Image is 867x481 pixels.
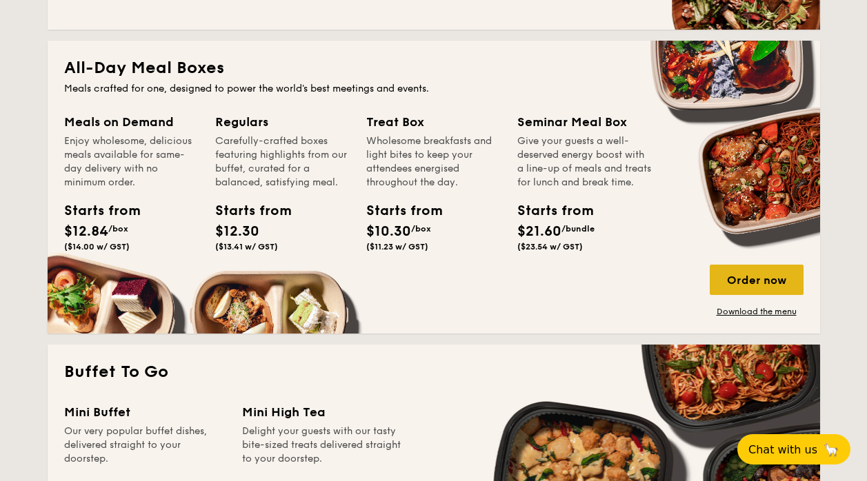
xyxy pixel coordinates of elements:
span: ($13.41 w/ GST) [215,242,278,252]
button: Chat with us🦙 [737,434,850,464]
div: Starts from [215,201,277,221]
span: $21.60 [517,223,561,240]
span: $12.30 [215,223,259,240]
span: /box [411,224,431,234]
div: Starts from [366,201,428,221]
span: ($23.54 w/ GST) [517,242,583,252]
span: /bundle [561,224,595,234]
div: Enjoy wholesome, delicious meals available for same-day delivery with no minimum order. [64,134,199,190]
div: Order now [710,265,804,295]
div: Wholesome breakfasts and light bites to keep your attendees energised throughout the day. [366,134,501,190]
div: Carefully-crafted boxes featuring highlights from our buffet, curated for a balanced, satisfying ... [215,134,350,190]
h2: All-Day Meal Boxes [64,57,804,79]
a: Download the menu [710,306,804,317]
span: ($14.00 w/ GST) [64,242,130,252]
h2: Buffet To Go [64,361,804,383]
div: Mini Buffet [64,402,226,422]
span: $12.84 [64,223,108,240]
div: Delight your guests with our tasty bite-sized treats delivered straight to your doorstep. [242,424,403,466]
div: Starts from [64,201,126,221]
div: Meals crafted for one, designed to power the world's best meetings and events. [64,82,804,96]
div: Seminar Meal Box [517,112,652,132]
span: ($11.23 w/ GST) [366,242,428,252]
div: Our very popular buffet dishes, delivered straight to your doorstep. [64,424,226,466]
span: Chat with us [748,443,817,456]
div: Meals on Demand [64,112,199,132]
div: Treat Box [366,112,501,132]
span: $10.30 [366,223,411,240]
div: Regulars [215,112,350,132]
div: Give your guests a well-deserved energy boost with a line-up of meals and treats for lunch and br... [517,134,652,190]
div: Mini High Tea [242,402,403,422]
span: /box [108,224,128,234]
div: Starts from [517,201,579,221]
span: 🦙 [823,442,839,458]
